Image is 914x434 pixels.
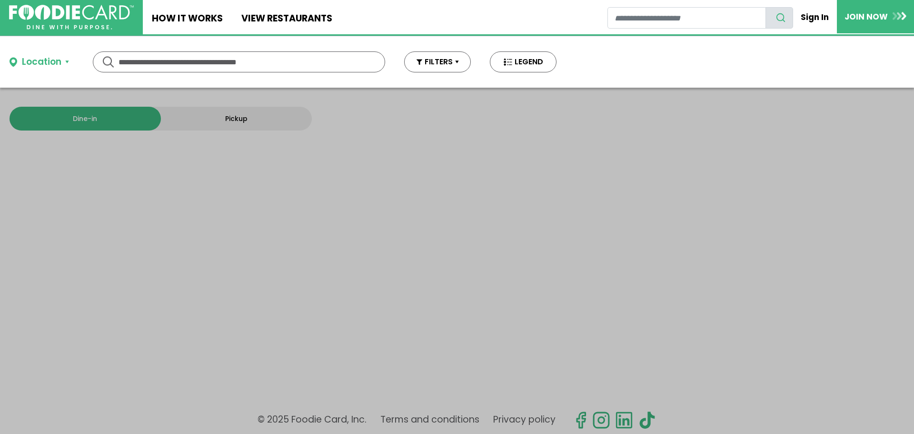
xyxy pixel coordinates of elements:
img: FoodieCard; Eat, Drink, Save, Donate [9,5,134,30]
div: Location [22,55,61,69]
a: Sign In [793,7,837,28]
button: FILTERS [404,51,471,72]
button: search [765,7,793,29]
input: restaurant search [607,7,766,29]
button: Location [10,55,69,69]
button: LEGEND [490,51,556,72]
